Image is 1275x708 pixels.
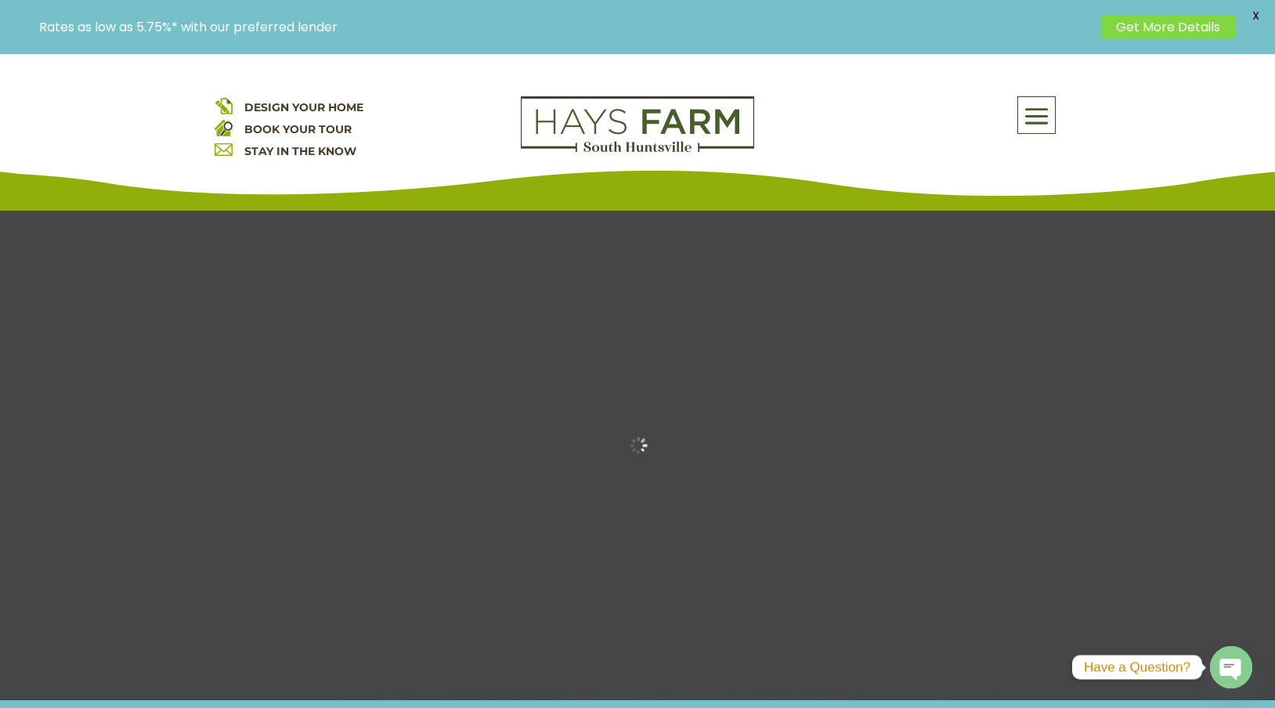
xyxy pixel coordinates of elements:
[244,144,356,158] a: STAY IN THE KNOW
[244,122,352,136] a: BOOK YOUR TOUR
[215,118,233,136] img: book your home tour
[39,20,1093,34] p: Rates as low as 5.75%* with our preferred lender
[1244,4,1267,27] span: X
[215,96,233,114] img: design your home
[521,96,754,153] img: Logo
[244,100,363,114] a: DESIGN YOUR HOME
[521,142,754,156] a: hays farm homes huntsville development
[1100,16,1236,38] a: Get More Details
